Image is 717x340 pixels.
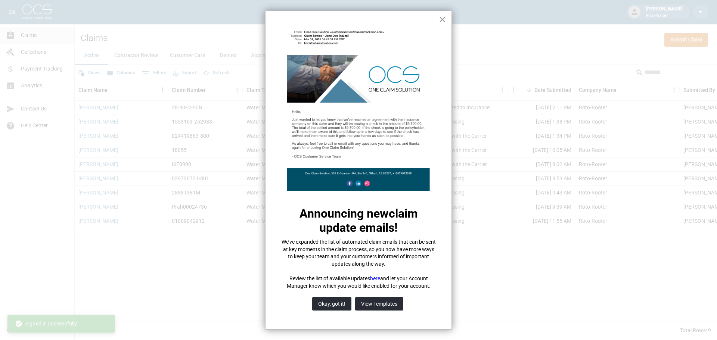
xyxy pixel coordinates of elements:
p: We’ve expanded the list of automated claim emails that can be sent at key moments in the claim pr... [280,238,437,268]
span: Announcing new [299,206,389,221]
button: Okay, got it! [312,297,351,311]
span: ! [394,221,398,235]
button: View Templates [355,297,403,311]
span: and let your Account Manager know which you would like enabled for your account. [287,275,431,289]
a: here [370,275,380,281]
span: Review the list of available updates [289,275,370,281]
strong: claim update emails [319,206,421,235]
button: Close [439,13,446,25]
